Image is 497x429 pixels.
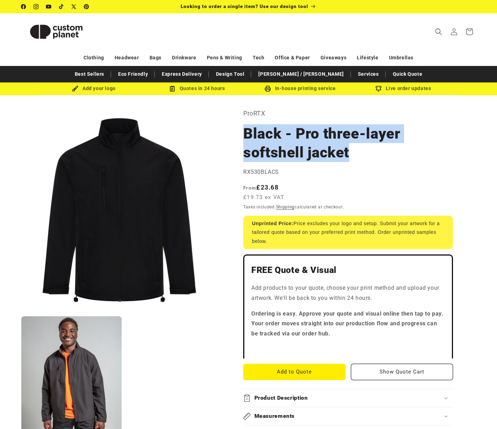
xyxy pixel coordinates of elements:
h2: FREE Quote & Visual [251,265,445,276]
a: [PERSON_NAME] / [PERSON_NAME] [255,68,347,80]
a: Umbrellas [389,52,413,64]
a: Best Sellers [71,68,108,80]
h2: Measurements [254,413,295,420]
img: Order Updates Icon [169,86,175,92]
img: Custom Planet [21,16,91,47]
img: Brush Icon [72,86,78,92]
a: Custom Planet [19,13,94,50]
summary: Search [431,24,446,39]
a: Pens & Writing [207,52,242,64]
a: Shipping [276,205,295,209]
div: Add your logo [42,84,145,93]
summary: Product Description [243,389,453,407]
summary: Measurements [243,407,453,425]
button: Show Quote Cart [351,364,453,380]
p: ProRTX [243,108,453,119]
div: Live order updates [352,84,455,93]
a: Tech [253,52,264,64]
a: Clothing [84,52,104,64]
a: Lifestyle [357,52,378,64]
div: Taxes included. calculated at checkout. [243,204,453,210]
a: Bags [150,52,161,64]
a: Eco Friendly [115,68,151,80]
img: Order updates [375,86,382,92]
iframe: Chat Widget [377,354,497,429]
button: Add to Quote [243,364,346,380]
strong: Ordering is easy. Approve your quote and visual online then tap to pay. Your order moves straight... [251,310,444,337]
a: Quick Quote [389,68,426,80]
h2: Product Description [254,394,308,402]
a: Drinkware [172,52,196,64]
img: In-house printing [265,86,271,92]
iframe: Customer reviews powered by Trustpilot [251,345,445,352]
a: Express Delivery [158,68,206,80]
span: Looking to order a single item? Use our design tool [181,3,308,9]
span: £19.73 ex VAT [243,193,284,201]
div: Quotes in 24 hours [145,84,249,93]
a: Services [354,68,382,80]
a: Office & Paper [275,52,310,64]
a: Giveaways [320,52,346,64]
strong: £23.68 [243,184,279,191]
a: Design Tool [213,68,248,80]
strong: Unprinted Price: [252,221,294,226]
span: From [243,185,256,191]
a: Headwear [115,52,139,64]
h1: Black - Pro three-layer softshell jacket [243,124,453,162]
span: RX530BLACS [243,169,279,175]
div: In-house printing service [249,84,352,93]
p: Add products to your quote, choose your print method and upload your artwork. We'll be back to yo... [251,283,445,303]
div: Price excludes your logo and setup. Submit your artwork for a tailored quote based on your prefer... [243,216,453,249]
